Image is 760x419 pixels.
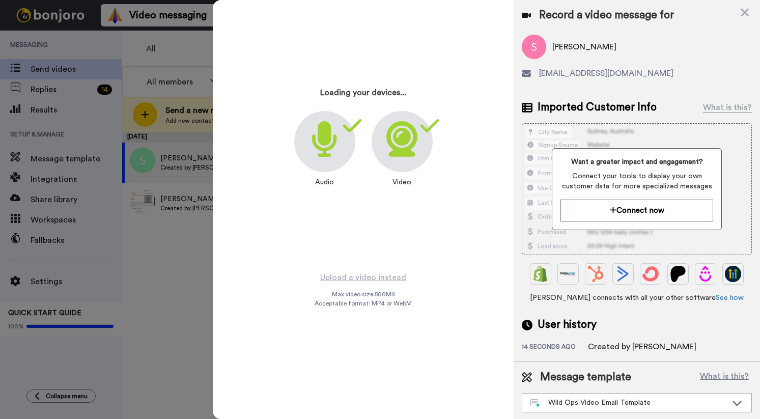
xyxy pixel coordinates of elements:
div: Wild Ops Video Email Template [530,398,727,408]
button: What is this? [697,370,752,385]
a: See how [716,294,744,301]
img: Patreon [670,266,686,282]
img: Hubspot [587,266,604,282]
span: Want a greater impact and engagement? [560,157,713,167]
img: Drip [697,266,714,282]
div: 14 seconds ago [522,343,588,353]
img: GoHighLevel [725,266,741,282]
img: ActiveCampaign [615,266,631,282]
button: Connect now [560,200,713,221]
img: ConvertKit [642,266,659,282]
div: Created by [PERSON_NAME] [588,341,696,353]
span: Connect your tools to display your own customer data for more specialized messages [560,171,713,191]
div: What is this? [703,101,752,114]
span: [PERSON_NAME] connects with all your other software [522,293,752,303]
img: Shopify [532,266,549,282]
span: Message template [540,370,631,385]
img: nextgen-template.svg [530,399,540,407]
button: Upload a video instead [317,271,409,284]
h3: Loading your devices... [320,89,406,98]
div: Video [387,172,416,192]
span: User history [538,317,597,332]
span: Imported Customer Info [538,100,657,115]
span: Max video size: 500 MB [332,290,395,298]
img: Ontraport [560,266,576,282]
div: Audio [310,172,339,192]
span: Acceptable format: MP4 or WebM [315,299,412,308]
span: [EMAIL_ADDRESS][DOMAIN_NAME] [539,67,673,79]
